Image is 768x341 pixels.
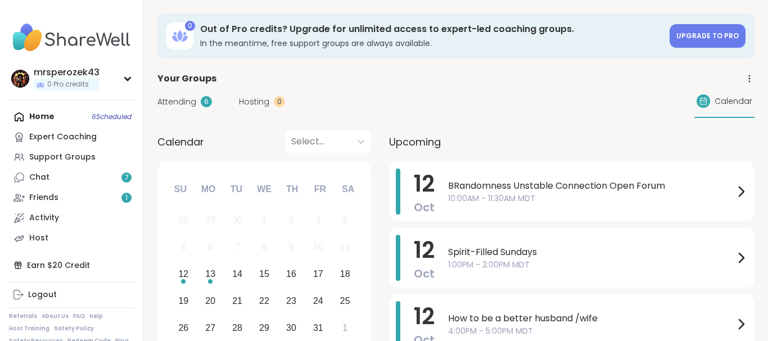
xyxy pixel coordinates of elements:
div: Choose Sunday, October 19th, 2025 [171,289,196,313]
div: Choose Wednesday, October 22nd, 2025 [252,289,277,313]
div: Expert Coaching [29,131,97,143]
div: Not available Wednesday, October 1st, 2025 [252,208,277,233]
div: 20 [205,293,215,308]
div: 6 [208,239,213,254]
div: 3 [315,212,320,228]
div: Sa [336,177,360,202]
div: Chat [29,172,49,183]
a: Referrals [9,312,37,320]
span: BRandomness Unstable Connection Open Forum [448,179,734,193]
div: Choose Saturday, November 1st, 2025 [333,316,357,340]
span: 1:00PM - 2:00PM MDT [448,259,734,271]
div: 30 [232,212,242,228]
div: Choose Friday, October 31st, 2025 [306,316,330,340]
a: Expert Coaching [9,127,134,147]
div: 19 [178,293,188,308]
div: 2 [288,212,293,228]
div: 8 [262,239,267,254]
img: mrsperozek43 [11,70,29,88]
div: 17 [313,266,323,281]
div: 9 [288,239,293,254]
div: 29 [205,212,215,228]
div: Choose Tuesday, October 21st, 2025 [225,289,250,313]
div: Su [168,177,193,202]
div: Choose Sunday, October 26th, 2025 [171,316,196,340]
span: Your Groups [157,72,216,85]
span: 0 Pro credits [47,80,89,89]
span: Calendar [715,96,752,107]
a: Safety Policy [54,325,94,333]
a: About Us [42,312,69,320]
a: Upgrade to Pro [670,24,746,48]
div: Choose Thursday, October 23rd, 2025 [279,289,304,313]
div: 4 [342,212,347,228]
a: Host [9,228,134,248]
div: Host [29,233,48,244]
span: Spirit-Filled Sundays [448,245,734,259]
div: 13 [205,266,215,281]
div: Choose Tuesday, October 14th, 2025 [225,262,250,287]
div: 21 [232,293,242,308]
div: Th [280,177,305,202]
div: Choose Thursday, October 30th, 2025 [279,316,304,340]
div: 5 [181,239,186,254]
div: 27 [205,320,215,335]
a: Support Groups [9,147,134,167]
div: Choose Tuesday, October 28th, 2025 [225,316,250,340]
div: 1 [262,212,267,228]
div: Choose Saturday, October 25th, 2025 [333,289,357,313]
div: Not available Friday, October 10th, 2025 [306,235,330,260]
div: Mo [196,177,220,202]
div: 15 [259,266,269,281]
a: Host Training [9,325,49,333]
span: 4:00PM - 5:00PM MDT [448,325,734,337]
div: 0 [185,21,195,31]
div: 12 [178,266,188,281]
div: 31 [313,320,323,335]
div: Choose Monday, October 27th, 2025 [198,316,223,340]
div: Earn $20 Credit [9,255,134,275]
div: Choose Monday, October 20th, 2025 [198,289,223,313]
div: Not available Thursday, October 9th, 2025 [279,235,304,260]
div: Activity [29,212,59,224]
div: 28 [232,320,242,335]
div: 28 [178,212,188,228]
div: Support Groups [29,152,96,163]
div: Not available Sunday, September 28th, 2025 [171,208,196,233]
span: 12 [414,234,435,266]
span: Upgrade to Pro [676,31,739,40]
div: 16 [286,266,296,281]
div: Not available Tuesday, October 7th, 2025 [225,235,250,260]
div: Not available Sunday, October 5th, 2025 [171,235,196,260]
span: Calendar [157,134,204,149]
div: Not available Monday, October 6th, 2025 [198,235,223,260]
span: Upcoming [389,134,441,149]
span: 7 [125,173,129,183]
div: Friends [29,192,58,203]
h3: In the meantime, free support groups are always available. [200,38,663,49]
div: Not available Saturday, October 4th, 2025 [333,208,357,233]
div: month 2025-10 [170,207,358,341]
div: Choose Sunday, October 12th, 2025 [171,262,196,287]
div: Choose Thursday, October 16th, 2025 [279,262,304,287]
a: Chat7 [9,167,134,188]
span: 10:00AM - 11:30AM MDT [448,193,734,204]
div: Not available Monday, September 29th, 2025 [198,208,223,233]
a: Friends1 [9,188,134,208]
a: FAQ [73,312,85,320]
span: Attending [157,96,196,108]
div: Choose Monday, October 13th, 2025 [198,262,223,287]
div: 24 [313,293,323,308]
span: Oct [414,266,435,281]
div: 26 [178,320,188,335]
div: 25 [340,293,350,308]
span: 1 [125,193,128,203]
div: 30 [286,320,296,335]
div: 14 [232,266,242,281]
div: Choose Friday, October 17th, 2025 [306,262,330,287]
div: 22 [259,293,269,308]
div: We [252,177,277,202]
span: Hosting [239,96,269,108]
h3: Out of Pro credits? Upgrade for unlimited access to expert-led coaching groups. [200,23,663,35]
span: 12 [414,168,435,199]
